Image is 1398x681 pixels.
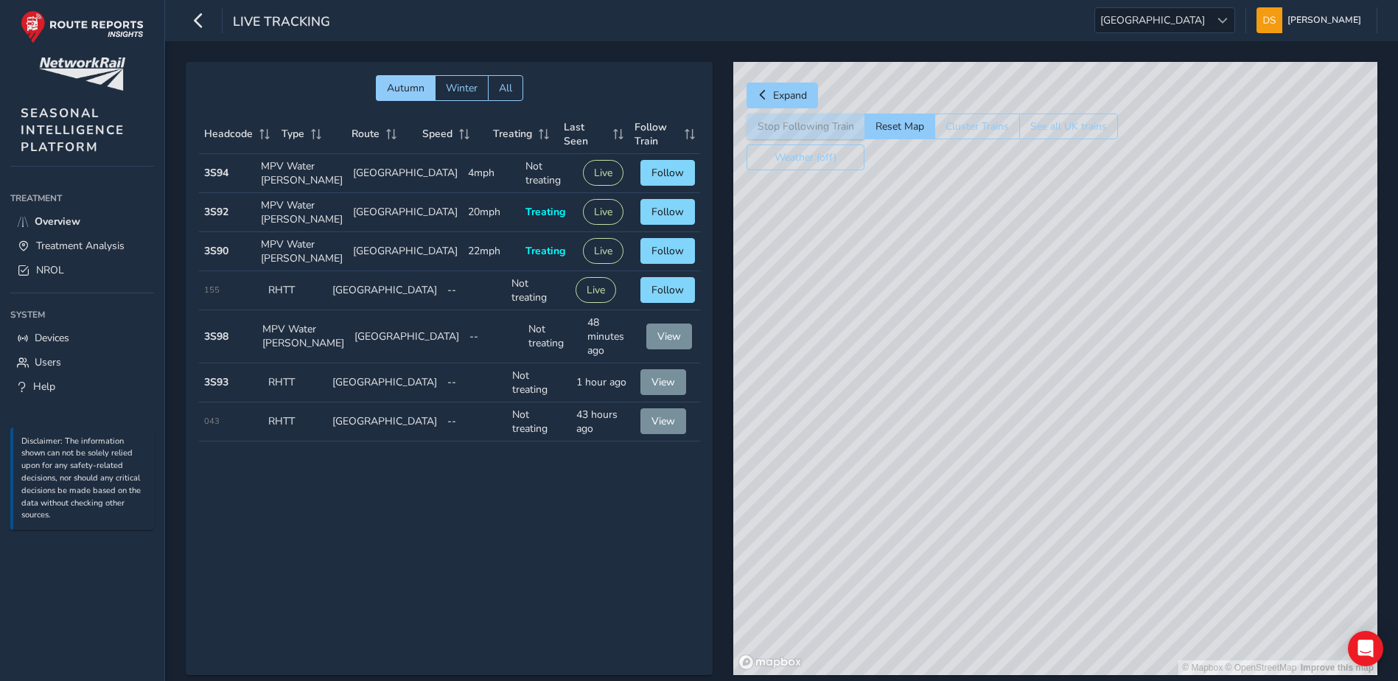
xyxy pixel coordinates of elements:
[422,127,452,141] span: Speed
[463,232,520,271] td: 22mph
[1348,631,1383,666] div: Open Intercom Messenger
[571,402,635,441] td: 43 hours ago
[263,363,327,402] td: RHTT
[583,238,623,264] button: Live
[582,310,641,363] td: 48 minutes ago
[488,75,523,101] button: All
[651,414,675,428] span: View
[493,127,532,141] span: Treating
[39,57,125,91] img: customer logo
[640,408,686,434] button: View
[36,239,125,253] span: Treatment Analysis
[640,199,695,225] button: Follow
[256,154,348,193] td: MPV Water [PERSON_NAME]
[35,355,61,369] span: Users
[651,283,684,297] span: Follow
[10,187,154,209] div: Treatment
[463,154,520,193] td: 4mph
[263,402,327,441] td: RHTT
[263,271,327,310] td: RHTT
[348,193,463,232] td: [GEOGRAPHIC_DATA]
[520,154,578,193] td: Not treating
[10,304,154,326] div: System
[773,88,807,102] span: Expand
[204,205,228,219] strong: 3S92
[583,199,623,225] button: Live
[204,127,253,141] span: Headcode
[651,375,675,389] span: View
[21,436,147,523] p: Disclaimer: The information shown can not be solely relied upon for any safety-related decisions,...
[204,166,228,180] strong: 3S94
[651,205,684,219] span: Follow
[564,120,607,148] span: Last Seen
[21,105,125,156] span: SEASONAL INTELLIGENCE PLATFORM
[864,113,934,139] button: Reset Map
[1095,8,1210,32] span: [GEOGRAPHIC_DATA]
[507,402,571,441] td: Not treating
[327,271,442,310] td: [GEOGRAPHIC_DATA]
[442,363,506,402] td: --
[1287,7,1361,33] span: [PERSON_NAME]
[463,193,520,232] td: 20mph
[204,416,220,427] span: 043
[1257,7,1366,33] button: [PERSON_NAME]
[1019,113,1118,139] button: See all UK trains
[651,166,684,180] span: Follow
[446,81,478,95] span: Winter
[747,83,818,108] button: Expand
[256,232,348,271] td: MPV Water [PERSON_NAME]
[506,271,570,310] td: Not treating
[571,363,635,402] td: 1 hour ago
[204,284,220,296] span: 155
[1257,7,1282,33] img: diamond-layout
[442,402,506,441] td: --
[10,326,154,350] a: Devices
[33,380,55,394] span: Help
[352,127,380,141] span: Route
[282,127,304,141] span: Type
[10,350,154,374] a: Users
[651,244,684,258] span: Follow
[10,258,154,282] a: NROL
[348,154,463,193] td: [GEOGRAPHIC_DATA]
[327,402,442,441] td: [GEOGRAPHIC_DATA]
[657,329,681,343] span: View
[583,160,623,186] button: Live
[640,160,695,186] button: Follow
[35,214,80,228] span: Overview
[934,113,1019,139] button: Cluster Trains
[635,120,679,148] span: Follow Train
[640,277,695,303] button: Follow
[257,310,349,363] td: MPV Water [PERSON_NAME]
[525,244,565,258] span: Treating
[349,310,464,363] td: [GEOGRAPHIC_DATA]
[525,205,565,219] span: Treating
[10,209,154,234] a: Overview
[10,374,154,399] a: Help
[204,329,228,343] strong: 3S98
[10,234,154,258] a: Treatment Analysis
[256,193,348,232] td: MPV Water [PERSON_NAME]
[576,277,616,303] button: Live
[499,81,512,95] span: All
[646,324,692,349] button: View
[35,331,69,345] span: Devices
[523,310,582,363] td: Not treating
[233,13,330,33] span: Live Tracking
[376,75,435,101] button: Autumn
[747,144,864,170] button: Weather (off)
[640,238,695,264] button: Follow
[640,369,686,395] button: View
[348,232,463,271] td: [GEOGRAPHIC_DATA]
[21,10,144,43] img: rr logo
[442,271,506,310] td: --
[36,263,64,277] span: NROL
[327,363,442,402] td: [GEOGRAPHIC_DATA]
[507,363,571,402] td: Not treating
[464,310,523,363] td: --
[387,81,424,95] span: Autumn
[435,75,488,101] button: Winter
[204,244,228,258] strong: 3S90
[204,375,228,389] strong: 3S93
